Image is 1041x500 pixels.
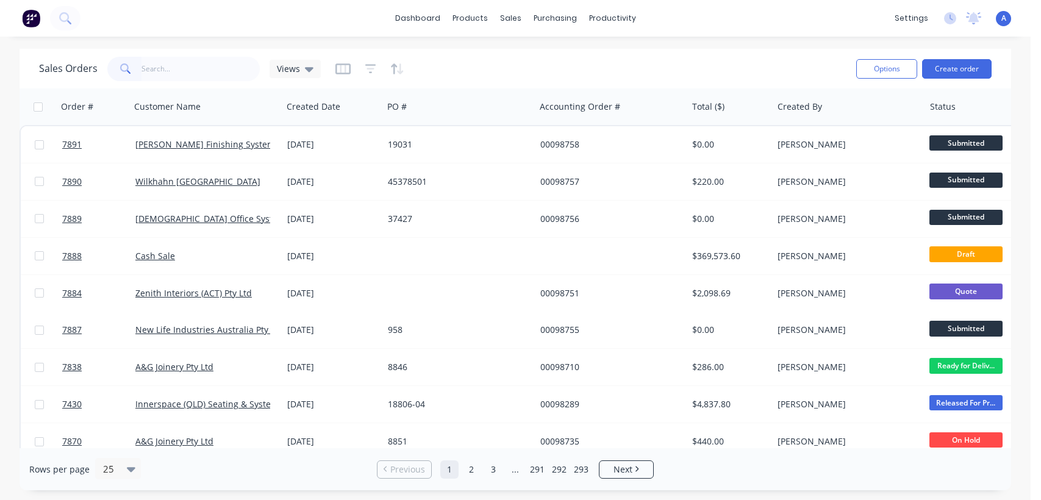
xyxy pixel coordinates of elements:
[62,349,135,385] a: 7838
[494,9,528,27] div: sales
[692,138,764,151] div: $0.00
[889,9,934,27] div: settings
[929,246,1003,262] span: Draft
[62,126,135,163] a: 7891
[540,398,676,410] div: 00098289
[778,361,913,373] div: [PERSON_NAME]
[528,460,546,479] a: Page 291
[778,101,822,113] div: Created By
[388,324,523,336] div: 958
[778,324,913,336] div: [PERSON_NAME]
[62,201,135,237] a: 7889
[62,435,82,448] span: 7870
[62,275,135,312] a: 7884
[141,57,260,81] input: Search...
[388,361,523,373] div: 8846
[135,324,284,335] a: New Life Industries Australia Pty Ltd
[929,395,1003,410] span: Released For Pr...
[506,460,524,479] a: Jump forward
[388,138,523,151] div: 19031
[135,435,213,447] a: A&G Joinery Pty Ltd
[540,138,676,151] div: 00098758
[692,250,764,262] div: $369,573.60
[599,463,653,476] a: Next page
[287,398,378,410] div: [DATE]
[929,284,1003,299] span: Quote
[540,324,676,336] div: 00098755
[540,361,676,373] div: 00098710
[528,9,583,27] div: purchasing
[62,176,82,188] span: 7890
[61,101,93,113] div: Order #
[922,59,992,79] button: Create order
[135,398,313,410] a: Innerspace (QLD) Seating & Systems Pty Ltd
[372,460,659,479] ul: Pagination
[540,101,620,113] div: Accounting Order #
[550,460,568,479] a: Page 292
[135,361,213,373] a: A&G Joinery Pty Ltd
[287,435,378,448] div: [DATE]
[778,398,913,410] div: [PERSON_NAME]
[692,361,764,373] div: $286.00
[778,435,913,448] div: [PERSON_NAME]
[929,210,1003,225] span: Submitted
[135,213,290,224] a: [DEMOGRAPHIC_DATA] Office Systems
[62,324,82,336] span: 7887
[540,213,676,225] div: 00098756
[440,460,459,479] a: Page 1 is your current page
[540,287,676,299] div: 00098751
[287,138,378,151] div: [DATE]
[856,59,917,79] button: Options
[387,101,407,113] div: PO #
[390,463,425,476] span: Previous
[377,463,431,476] a: Previous page
[277,62,300,75] span: Views
[388,176,523,188] div: 45378501
[62,238,135,274] a: 7888
[135,250,175,262] a: Cash Sale
[287,287,378,299] div: [DATE]
[22,9,40,27] img: Factory
[692,398,764,410] div: $4,837.80
[778,138,913,151] div: [PERSON_NAME]
[135,287,252,299] a: Zenith Interiors (ACT) Pty Ltd
[62,386,135,423] a: 7430
[62,312,135,348] a: 7887
[388,398,523,410] div: 18806-04
[540,435,676,448] div: 00098735
[39,63,98,74] h1: Sales Orders
[62,398,82,410] span: 7430
[614,463,632,476] span: Next
[778,213,913,225] div: [PERSON_NAME]
[929,358,1003,373] span: Ready for Deliv...
[62,138,82,151] span: 7891
[134,101,201,113] div: Customer Name
[388,435,523,448] div: 8851
[62,163,135,200] a: 7890
[135,138,279,150] a: [PERSON_NAME] Finishing Systems
[778,250,913,262] div: [PERSON_NAME]
[287,250,378,262] div: [DATE]
[692,287,764,299] div: $2,098.69
[692,435,764,448] div: $440.00
[484,460,503,479] a: Page 3
[778,287,913,299] div: [PERSON_NAME]
[62,423,135,460] a: 7870
[135,176,260,187] a: Wilkhahn [GEOGRAPHIC_DATA]
[540,176,676,188] div: 00098757
[446,9,494,27] div: products
[287,361,378,373] div: [DATE]
[929,135,1003,151] span: Submitted
[389,9,446,27] a: dashboard
[62,361,82,373] span: 7838
[287,101,340,113] div: Created Date
[287,176,378,188] div: [DATE]
[583,9,642,27] div: productivity
[462,460,481,479] a: Page 2
[287,213,378,225] div: [DATE]
[388,213,523,225] div: 37427
[62,213,82,225] span: 7889
[930,101,956,113] div: Status
[692,213,764,225] div: $0.00
[62,250,82,262] span: 7888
